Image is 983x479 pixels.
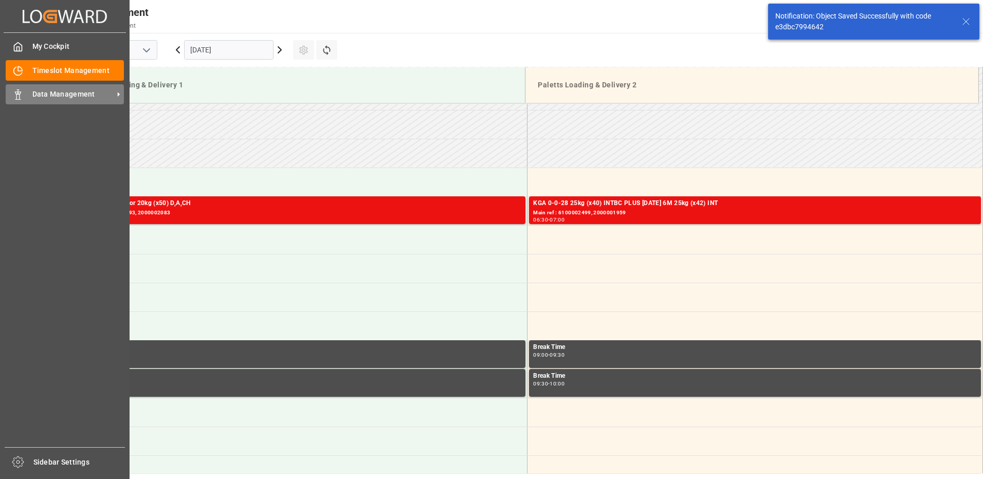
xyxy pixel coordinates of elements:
[78,209,521,217] div: Main ref : 6100002493, 2000002083
[548,353,550,357] div: -
[533,342,977,353] div: Break Time
[550,381,565,386] div: 10:00
[533,353,548,357] div: 09:00
[533,209,977,217] div: Main ref : 6100002499, 2000001959
[548,381,550,386] div: -
[32,65,124,76] span: Timeslot Management
[184,40,274,60] input: DD.MM.YYYY
[32,41,124,52] span: My Cockpit
[533,371,977,381] div: Break Time
[533,381,548,386] div: 09:30
[550,353,565,357] div: 09:30
[6,60,124,80] a: Timeslot Management
[33,457,125,468] span: Sidebar Settings
[32,89,114,100] span: Data Management
[550,217,565,222] div: 07:00
[138,42,154,58] button: open menu
[80,76,517,95] div: Paletts Loading & Delivery 1
[78,198,521,209] div: TPL Bodenaktivator 20kg (x50) D,A,CH
[78,342,521,353] div: Break Time
[533,217,548,222] div: 06:30
[78,371,521,381] div: Break Time
[6,36,124,57] a: My Cockpit
[548,217,550,222] div: -
[534,76,970,95] div: Paletts Loading & Delivery 2
[533,198,977,209] div: KGA 0-0-28 25kg (x40) INTBC PLUS [DATE] 6M 25kg (x42) INT
[775,11,952,32] div: Notification: Object Saved Successfully with code e3dbc7994642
